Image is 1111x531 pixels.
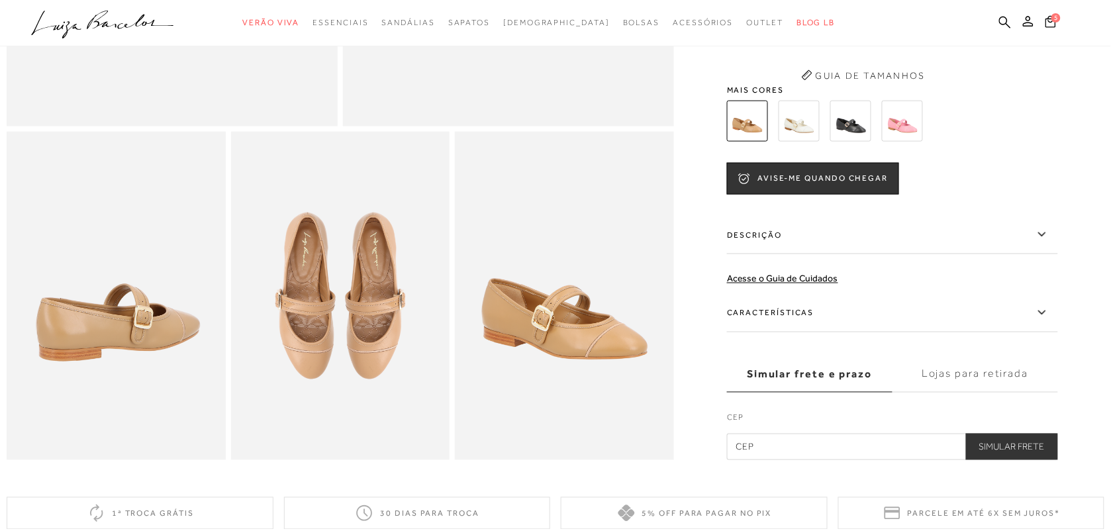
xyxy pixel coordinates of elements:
a: Acesse o Guia de Cuidados [727,273,838,284]
img: SAPATILHA EM COURO OFF WHITE COM BIQUEIRA [779,101,820,142]
button: Simular Frete [966,434,1058,460]
span: Bolsas [623,18,660,27]
span: BLOG LB [797,18,835,27]
button: 5 [1041,15,1060,32]
label: CEP [727,412,1058,430]
img: image [455,132,674,460]
button: AVISE-ME QUANDO CHEGAR [727,163,899,195]
a: noSubCategoriesText [623,11,660,35]
input: CEP [727,434,1058,460]
a: noSubCategoriesText [313,11,368,35]
div: 5% off para pagar no PIX [561,497,828,530]
button: Guia de Tamanhos [797,65,930,86]
div: 30 dias para troca [284,497,551,530]
span: Sapatos [448,18,490,27]
span: Sandálias [382,18,435,27]
label: Descrição [727,216,1058,254]
img: SAPATILHA EM COURO PRETO COM BIQUEIRA [830,101,871,142]
a: noSubCategoriesText [747,11,784,35]
a: noSubCategoriesText [448,11,490,35]
div: Parcele em até 6x sem juros* [838,497,1105,530]
div: 1ª troca grátis [7,497,273,530]
a: BLOG LB [797,11,835,35]
span: 5 [1051,13,1061,23]
img: SAPATILHA EM COURO BEGE ARGILA COM BIQUEIRA [727,101,768,142]
span: Essenciais [313,18,368,27]
span: Acessórios [673,18,734,27]
label: Características [727,294,1058,332]
span: Outlet [747,18,784,27]
img: image [231,132,450,460]
label: Simular frete e prazo [727,357,893,393]
span: [DEMOGRAPHIC_DATA] [503,18,610,27]
img: SAPATILHA EM COURO ROSA CEREJEIRA COM BIQUEIRA [882,101,923,142]
span: Verão Viva [242,18,299,27]
img: image [7,132,226,460]
span: Mais cores [727,86,1058,94]
a: noSubCategoriesText [242,11,299,35]
a: noSubCategoriesText [673,11,734,35]
a: noSubCategoriesText [382,11,435,35]
a: noSubCategoriesText [503,11,610,35]
label: Lojas para retirada [893,357,1058,393]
